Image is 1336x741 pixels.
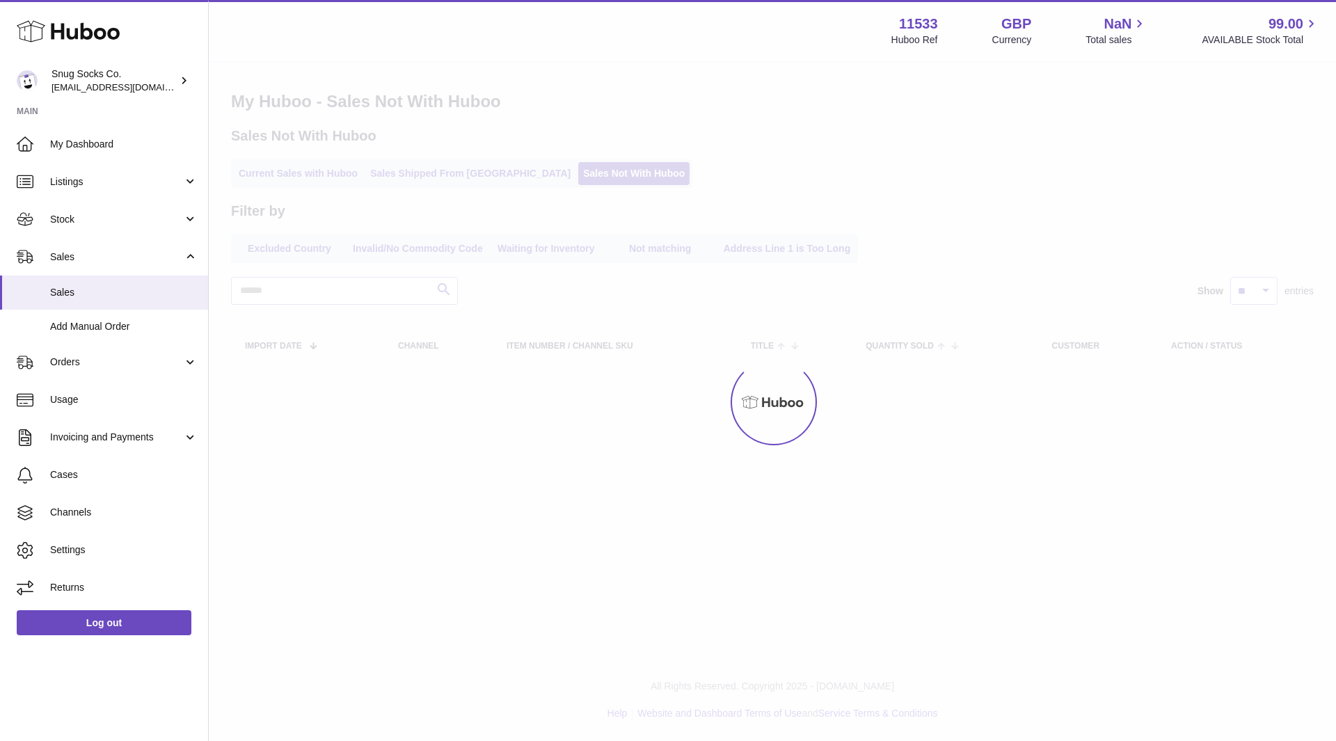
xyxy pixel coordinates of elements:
span: Add Manual Order [50,320,198,333]
span: Invoicing and Payments [50,431,183,444]
span: Returns [50,581,198,594]
span: Settings [50,543,198,557]
a: Log out [17,610,191,635]
a: NaN Total sales [1085,15,1147,47]
a: 99.00 AVAILABLE Stock Total [1202,15,1319,47]
strong: 11533 [899,15,938,33]
span: Channels [50,506,198,519]
span: My Dashboard [50,138,198,151]
span: 99.00 [1269,15,1303,33]
div: Huboo Ref [891,33,938,47]
div: Currency [992,33,1032,47]
span: NaN [1104,15,1131,33]
span: Stock [50,213,183,226]
strong: GBP [1001,15,1031,33]
span: Sales [50,250,183,264]
span: Listings [50,175,183,189]
img: info@snugsocks.co.uk [17,70,38,91]
span: Total sales [1085,33,1147,47]
span: Orders [50,356,183,369]
div: Snug Socks Co. [51,67,177,94]
span: [EMAIL_ADDRESS][DOMAIN_NAME] [51,81,205,93]
span: AVAILABLE Stock Total [1202,33,1319,47]
span: Usage [50,393,198,406]
span: Sales [50,286,198,299]
span: Cases [50,468,198,481]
